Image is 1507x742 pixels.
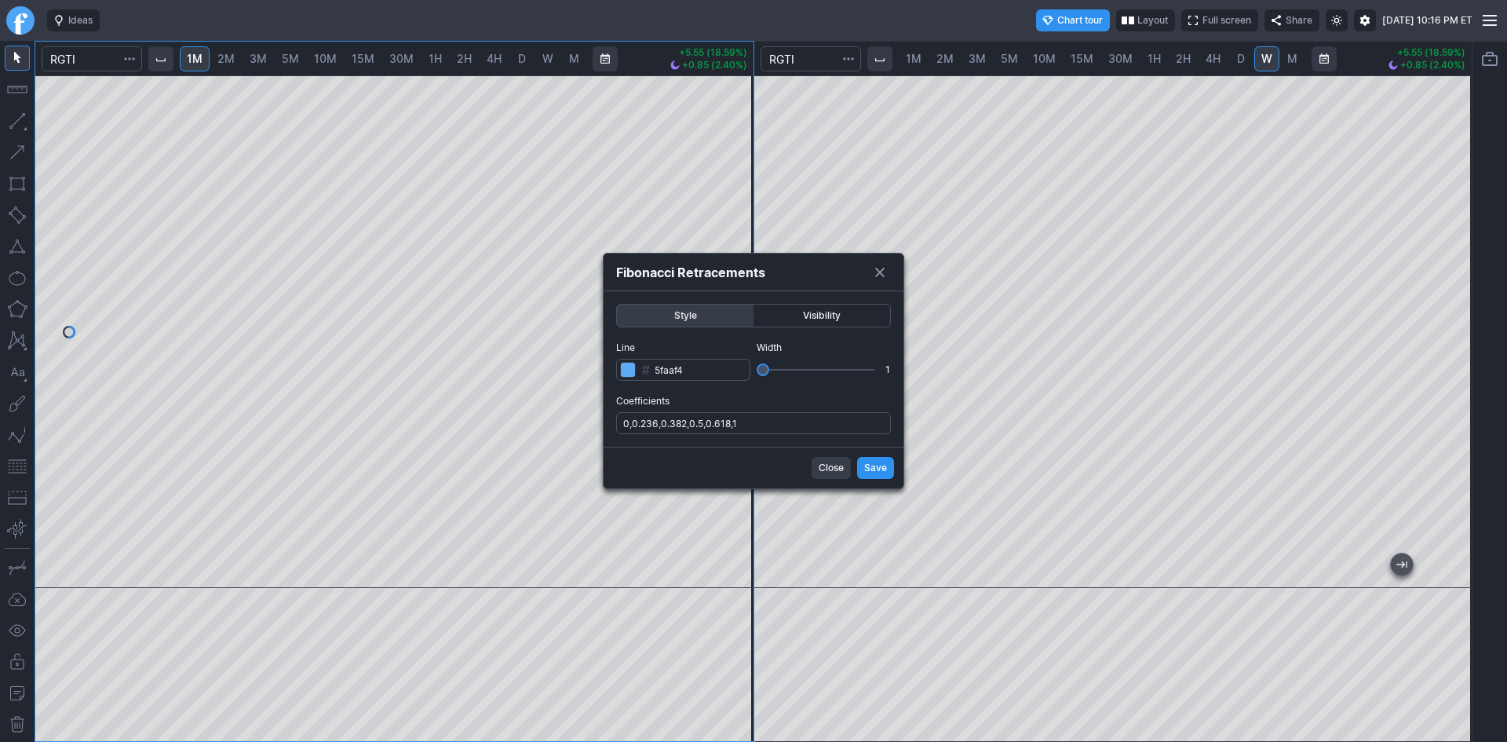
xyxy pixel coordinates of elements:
[616,264,765,281] h4: Fibonacci Retracements
[812,457,851,479] button: Close
[617,305,753,327] button: Style
[616,359,750,381] input: Line#
[761,308,883,323] span: Visibility
[753,305,890,327] button: Visibility
[864,460,887,476] span: Save
[757,340,891,356] span: Width
[819,460,844,476] span: Close
[616,412,891,434] input: Coefficients
[885,362,891,378] div: 1
[624,308,746,323] span: Style
[616,393,891,409] span: Coefficients
[616,340,750,356] span: Line
[857,457,894,479] button: Save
